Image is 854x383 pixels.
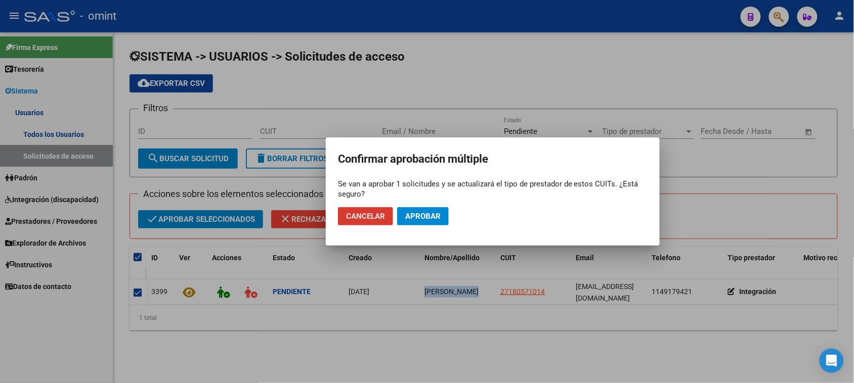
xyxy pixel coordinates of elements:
span: Aprobar [405,212,441,221]
div: Se van a aprobar 1 solicitudes y se actualizará el tipo de prestador de estos CUITs. ¿Está seguro? [338,179,648,199]
h2: Confirmar aprobación múltiple [338,150,648,169]
button: Aprobar [397,207,449,225]
button: Cancelar [338,207,393,225]
span: Cancelar [346,212,385,221]
div: Open Intercom Messenger [820,349,844,373]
